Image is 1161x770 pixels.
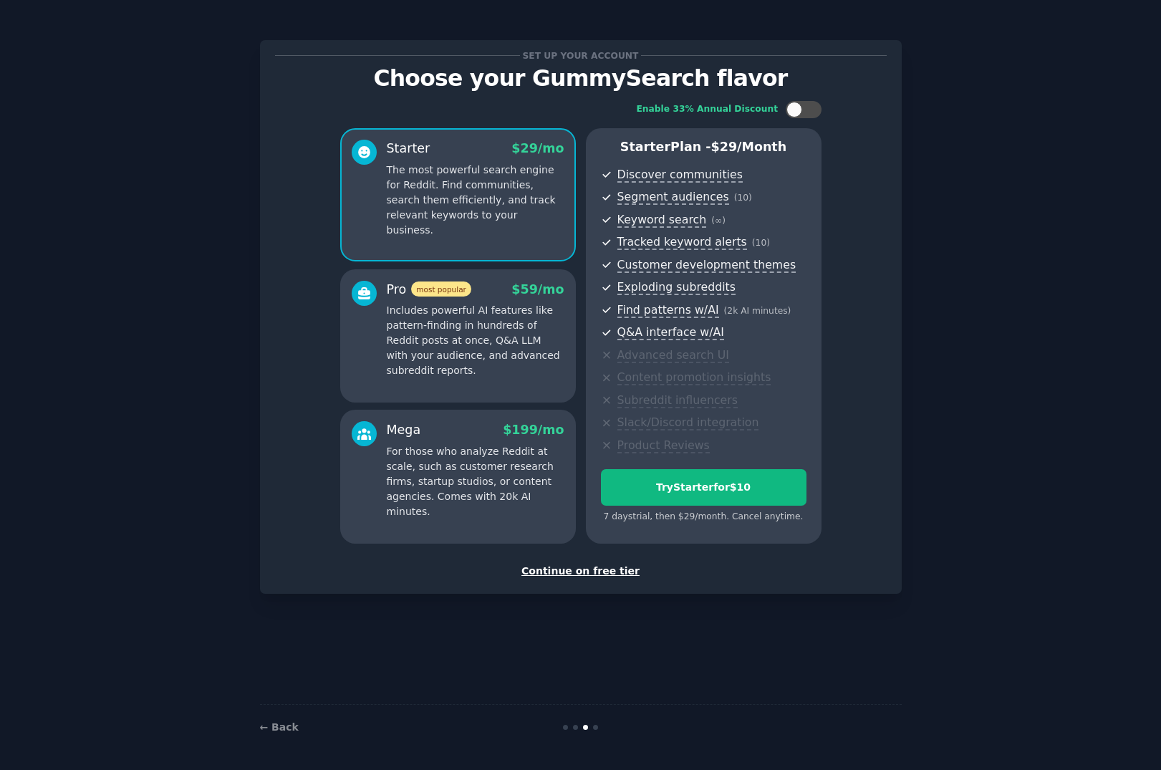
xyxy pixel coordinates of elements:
[724,306,791,316] span: ( 2k AI minutes )
[601,469,806,506] button: TryStarterfor$10
[617,235,747,250] span: Tracked keyword alerts
[387,281,471,299] div: Pro
[617,168,743,183] span: Discover communities
[387,163,564,238] p: The most powerful search engine for Reddit. Find communities, search them efficiently, and track ...
[601,511,806,524] div: 7 days trial, then $ 29 /month . Cancel anytime.
[617,348,729,363] span: Advanced search UI
[275,66,887,91] p: Choose your GummySearch flavor
[617,393,738,408] span: Subreddit influencers
[601,138,806,156] p: Starter Plan -
[503,423,564,437] span: $ 199 /mo
[520,48,641,63] span: Set up your account
[617,325,724,340] span: Q&A interface w/AI
[602,480,806,495] div: Try Starter for $10
[711,216,726,226] span: ( ∞ )
[711,140,787,154] span: $ 29 /month
[617,438,710,453] span: Product Reviews
[260,721,299,733] a: ← Back
[617,370,771,385] span: Content promotion insights
[637,103,779,116] div: Enable 33% Annual Discount
[617,280,736,295] span: Exploding subreddits
[511,141,564,155] span: $ 29 /mo
[617,303,719,318] span: Find patterns w/AI
[617,213,707,228] span: Keyword search
[387,421,421,439] div: Mega
[511,282,564,297] span: $ 59 /mo
[752,238,770,248] span: ( 10 )
[617,415,759,430] span: Slack/Discord integration
[734,193,752,203] span: ( 10 )
[387,303,564,378] p: Includes powerful AI features like pattern-finding in hundreds of Reddit posts at once, Q&A LLM w...
[387,140,430,158] div: Starter
[275,564,887,579] div: Continue on free tier
[617,258,796,273] span: Customer development themes
[617,190,729,205] span: Segment audiences
[387,444,564,519] p: For those who analyze Reddit at scale, such as customer research firms, startup studios, or conte...
[411,281,471,297] span: most popular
